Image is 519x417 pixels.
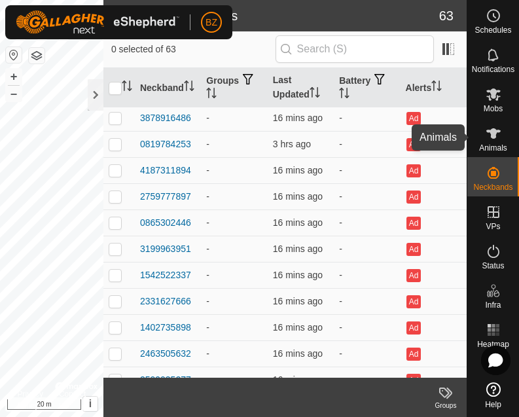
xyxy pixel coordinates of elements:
[201,157,267,183] td: -
[486,223,500,230] span: VPs
[473,183,512,191] span: Neckbands
[18,388,43,412] a: Privacy Policy
[406,374,421,387] button: Ad
[273,270,323,280] span: 20 Aug 2025, 12:48 pm
[334,68,400,108] th: Battery
[334,183,400,209] td: -
[484,105,503,113] span: Mobs
[184,82,194,93] p-sorticon: Activate to sort
[310,89,320,100] p-sorticon: Activate to sort
[140,190,191,204] div: 2759777897
[273,322,323,333] span: 20 Aug 2025, 12:48 pm
[406,164,421,177] button: Ad
[406,295,421,308] button: Ad
[140,242,191,256] div: 3199963951
[334,340,400,367] td: -
[135,68,201,108] th: Neckband
[406,269,421,282] button: Ad
[140,347,191,361] div: 2463505632
[140,111,191,125] div: 3878916486
[485,301,501,309] span: Infra
[273,165,323,175] span: 20 Aug 2025, 12:47 pm
[334,367,400,393] td: -
[273,348,323,359] span: 20 Aug 2025, 12:48 pm
[140,321,191,335] div: 1402735898
[472,65,514,73] span: Notifications
[140,295,191,308] div: 2331627666
[406,321,421,335] button: Ad
[401,68,467,108] th: Alerts
[477,340,509,348] span: Heatmap
[334,105,400,131] td: -
[474,26,511,34] span: Schedules
[201,209,267,236] td: -
[29,48,45,63] button: Map Layers
[6,86,22,101] button: –
[201,105,267,131] td: -
[140,216,191,230] div: 0865302446
[334,314,400,340] td: -
[273,296,323,306] span: 20 Aug 2025, 12:47 pm
[467,377,519,414] a: Help
[16,10,179,34] img: Gallagher Logo
[406,348,421,361] button: Ad
[201,314,267,340] td: -
[273,244,323,254] span: 20 Aug 2025, 12:47 pm
[140,137,191,151] div: 0819784253
[83,397,98,411] button: i
[431,82,442,93] p-sorticon: Activate to sort
[334,157,400,183] td: -
[59,388,86,412] a: Contact Us
[273,374,323,385] span: 20 Aug 2025, 12:47 pm
[140,268,191,282] div: 1542522337
[406,243,421,256] button: Ad
[406,138,421,151] button: Ad
[140,164,191,177] div: 4187311894
[334,288,400,314] td: -
[273,217,323,228] span: 20 Aug 2025, 12:48 pm
[89,398,92,409] span: i
[122,82,132,93] p-sorticon: Activate to sort
[273,191,323,202] span: 20 Aug 2025, 12:48 pm
[140,373,191,387] div: 2509035277
[201,367,267,393] td: -
[201,68,267,108] th: Groups
[201,183,267,209] td: -
[334,236,400,262] td: -
[334,262,400,288] td: -
[439,6,454,26] span: 63
[482,262,504,270] span: Status
[406,190,421,204] button: Ad
[273,113,323,123] span: 20 Aug 2025, 12:48 pm
[201,262,267,288] td: -
[406,112,421,125] button: Ad
[6,47,22,63] button: Reset Map
[339,90,349,100] p-sorticon: Activate to sort
[268,68,334,108] th: Last Updated
[485,401,501,408] span: Help
[334,131,400,157] td: -
[201,340,267,367] td: -
[201,236,267,262] td: -
[334,209,400,236] td: -
[406,217,421,230] button: Ad
[201,288,267,314] td: -
[206,16,217,29] span: BZ
[479,144,507,152] span: Animals
[273,139,311,149] span: 20 Aug 2025, 9:33 am
[276,35,434,63] input: Search (S)
[201,131,267,157] td: -
[425,401,467,410] div: Groups
[6,69,22,84] button: +
[111,43,276,56] span: 0 selected of 63
[111,8,439,24] h2: Unfitted Neckbands
[206,90,217,100] p-sorticon: Activate to sort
